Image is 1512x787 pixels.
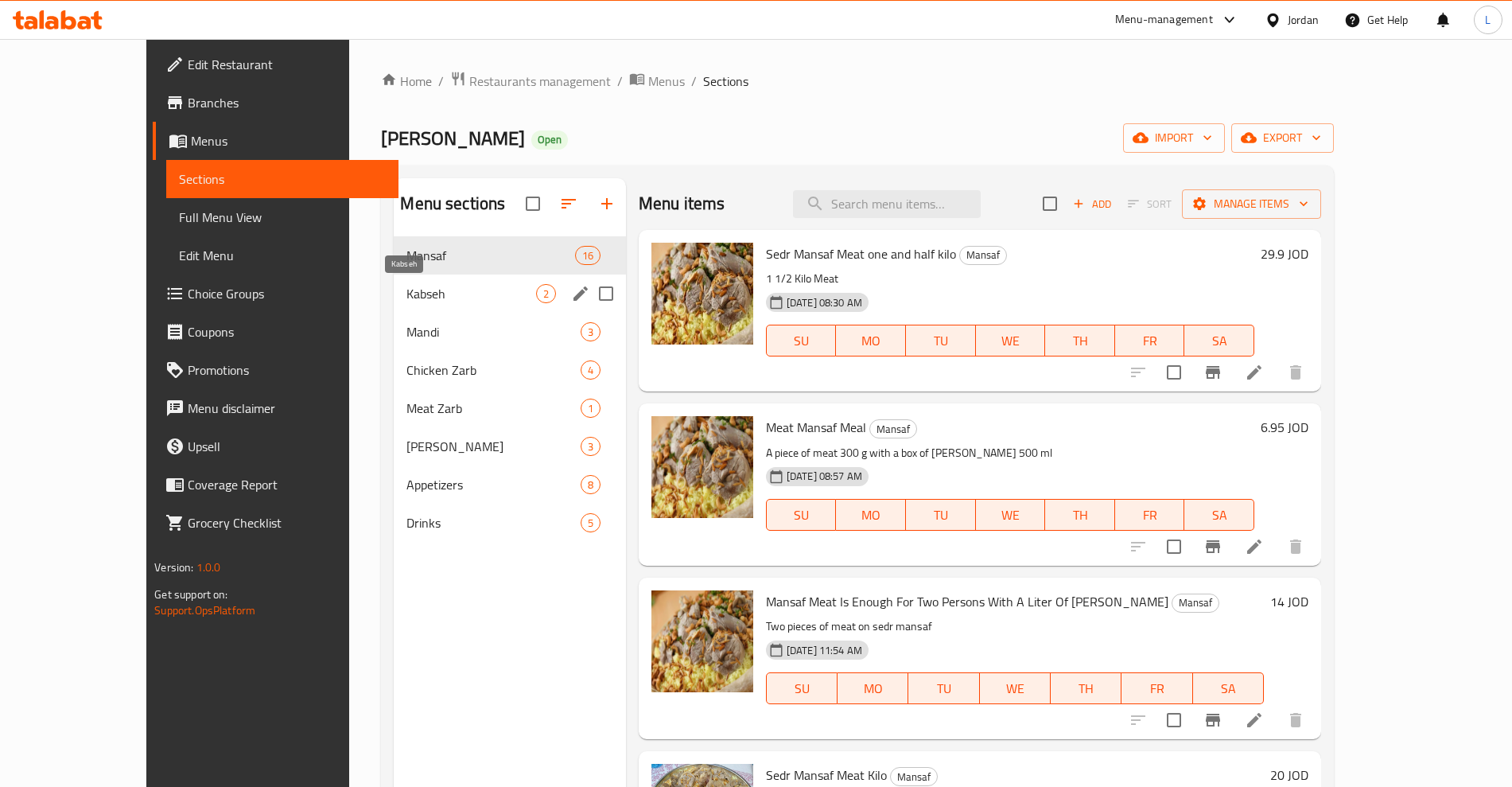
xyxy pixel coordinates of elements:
a: Edit menu item [1245,711,1264,730]
span: 16 [576,248,600,263]
span: Select section first [1117,192,1182,216]
span: Promotions [188,360,386,380]
span: Drinks [406,513,580,532]
div: Menu-management [1115,10,1213,29]
button: SU [766,672,838,704]
button: TU [908,672,979,704]
img: Sedr Mansaf Meat one and half kilo [651,243,753,345]
span: Menus [648,72,685,91]
button: export [1231,123,1334,153]
button: MO [838,672,908,704]
span: Meat Mansaf Meal [766,415,866,439]
button: TU [906,499,976,531]
a: Grocery Checklist [153,504,398,542]
div: Kabseh2edit [394,275,625,313]
span: Sections [179,169,386,189]
div: items [581,513,601,532]
div: Mansaf [959,246,1007,265]
span: Coupons [188,322,386,341]
button: FR [1121,672,1192,704]
span: MO [842,329,900,353]
span: Manage items [1195,194,1308,214]
h6: 14 JOD [1270,590,1308,613]
span: Upsell [188,437,386,456]
span: SA [1191,504,1248,527]
span: Mansaf [406,246,574,265]
a: Edit menu item [1245,537,1264,556]
span: Select all sections [516,187,550,220]
span: Get support on: [154,584,227,605]
a: Choice Groups [153,275,398,313]
a: Branches [153,84,398,122]
span: TH [1051,329,1109,353]
a: Promotions [153,351,398,389]
button: SA [1184,499,1254,531]
span: L [1485,11,1491,29]
button: Manage items [1182,189,1321,219]
span: TU [912,329,970,353]
a: Menus [153,122,398,160]
div: items [581,475,601,494]
span: 3 [581,325,600,340]
button: Branch-specific-item [1194,528,1232,566]
button: TH [1045,325,1115,356]
span: Mansaf [870,420,916,438]
span: WE [982,329,1040,353]
span: Select section [1033,187,1067,220]
h2: Menu items [639,192,725,216]
span: Mansaf [960,246,1006,264]
span: MO [842,504,900,527]
span: import [1136,128,1212,148]
div: [PERSON_NAME]3 [394,427,625,466]
div: Mandi [406,322,580,341]
div: Mansaf [869,419,917,438]
img: Mansaf Meat Is Enough For Two Persons With A Liter Of Baladi Jameed [651,590,753,692]
button: SU [766,499,837,531]
div: Mansaf [890,767,938,786]
span: Menu disclaimer [188,399,386,418]
div: items [581,437,601,456]
span: SU [773,504,830,527]
p: Two pieces of meat on sedr mansaf [766,617,1264,637]
span: FR [1128,677,1186,700]
div: Appetizers8 [394,466,625,504]
button: delete [1277,353,1315,392]
button: SA [1184,325,1254,356]
button: TH [1045,499,1115,531]
span: WE [986,677,1044,700]
input: search [793,190,981,218]
button: WE [976,325,1046,356]
button: TH [1051,672,1121,704]
p: 1 1/2 Kilo Meat [766,269,1254,289]
span: Chicken Zarb [406,360,580,380]
span: TH [1051,504,1109,527]
span: 5 [581,516,600,531]
button: WE [976,499,1046,531]
img: Meat Mansaf Meal [651,416,753,518]
button: Branch-specific-item [1194,701,1232,739]
span: Add [1071,195,1114,213]
span: SU [773,677,831,700]
a: Coverage Report [153,466,398,504]
span: Sort sections [550,185,588,223]
span: SU [773,329,830,353]
span: export [1244,128,1321,148]
div: items [536,284,556,303]
span: Mansaf Meat Is Enough For Two Persons With A Liter Of [PERSON_NAME] [766,590,1168,614]
a: Support.OpsPlatform [154,600,255,621]
span: WE [982,504,1040,527]
div: items [575,246,601,265]
div: Open [531,131,568,150]
span: FR [1121,504,1179,527]
span: Kabseh [406,284,535,303]
span: 1.0.0 [196,557,220,578]
span: Open [531,133,568,146]
span: Mansaf [891,768,937,786]
span: TU [915,677,973,700]
button: TU [906,325,976,356]
a: Coupons [153,313,398,351]
button: MO [836,325,906,356]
